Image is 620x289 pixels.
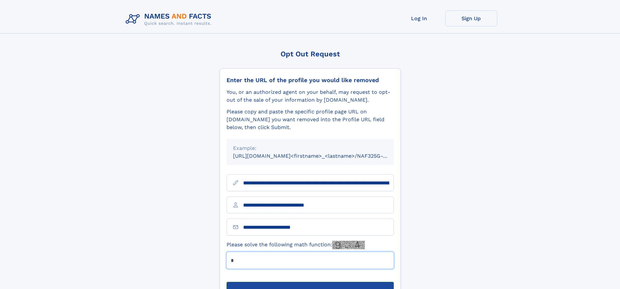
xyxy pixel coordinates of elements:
div: You, or an authorized agent on your behalf, may request to opt-out of the sale of your informatio... [227,88,394,104]
div: Enter the URL of the profile you would like removed [227,77,394,84]
label: Please solve the following math function: [227,241,365,249]
div: Opt Out Request [220,50,401,58]
a: Log In [393,10,445,26]
small: [URL][DOMAIN_NAME]<firstname>_<lastname>/NAF325G-xxxxxxxx [233,153,406,159]
img: Logo Names and Facts [123,10,217,28]
div: Example: [233,144,387,152]
div: Please copy and paste the specific profile page URL on [DOMAIN_NAME] you want removed into the Pr... [227,108,394,131]
a: Sign Up [445,10,497,26]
